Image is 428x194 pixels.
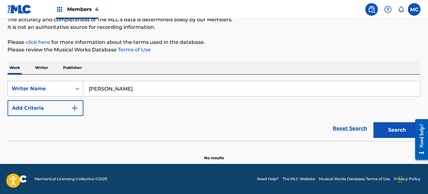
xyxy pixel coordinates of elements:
a: Terms of Use [117,47,151,53]
div: Writer Name [12,85,68,92]
p: Publisher [61,61,84,74]
button: Add Criteria [8,100,83,116]
div: Help [382,3,394,16]
a: click here [26,39,50,45]
button: Search [373,122,420,138]
p: No results [204,148,224,161]
p: Please review the Musical Works Database [8,46,420,54]
span: Mechanical Licensing Collective © 2025 [34,176,107,182]
a: Reset Search [330,122,370,135]
div: Notifications [398,6,404,13]
img: 9d2ae6d4665cec9f34b9.svg [71,104,78,112]
a: Public Search [365,3,378,16]
iframe: Chat Widget [397,164,428,194]
a: Privacy Policy [394,176,420,182]
p: Please for more information about the terms used in the database. [8,39,420,46]
img: search [368,6,375,13]
p: The accuracy and completeness of The MLC's data is determined solely by our Members. [8,16,420,24]
div: Drag [399,170,402,189]
span: 4 [95,6,98,12]
a: Need Help? [257,176,279,182]
p: Writer [33,61,50,74]
form: Search Form [8,81,420,141]
img: Top Rightsholders [56,6,63,13]
p: It is not an authoritative source for recording information. [8,24,420,31]
img: logo [8,175,27,183]
span: Members [67,6,98,13]
iframe: Resource Center [410,114,428,165]
a: Musical Works Database Terms of Use [319,176,390,182]
p: Work [8,61,22,74]
img: MLC Logo [8,5,32,14]
a: The MLC Website [283,176,315,182]
div: User Menu [408,3,420,16]
img: help [384,6,392,13]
